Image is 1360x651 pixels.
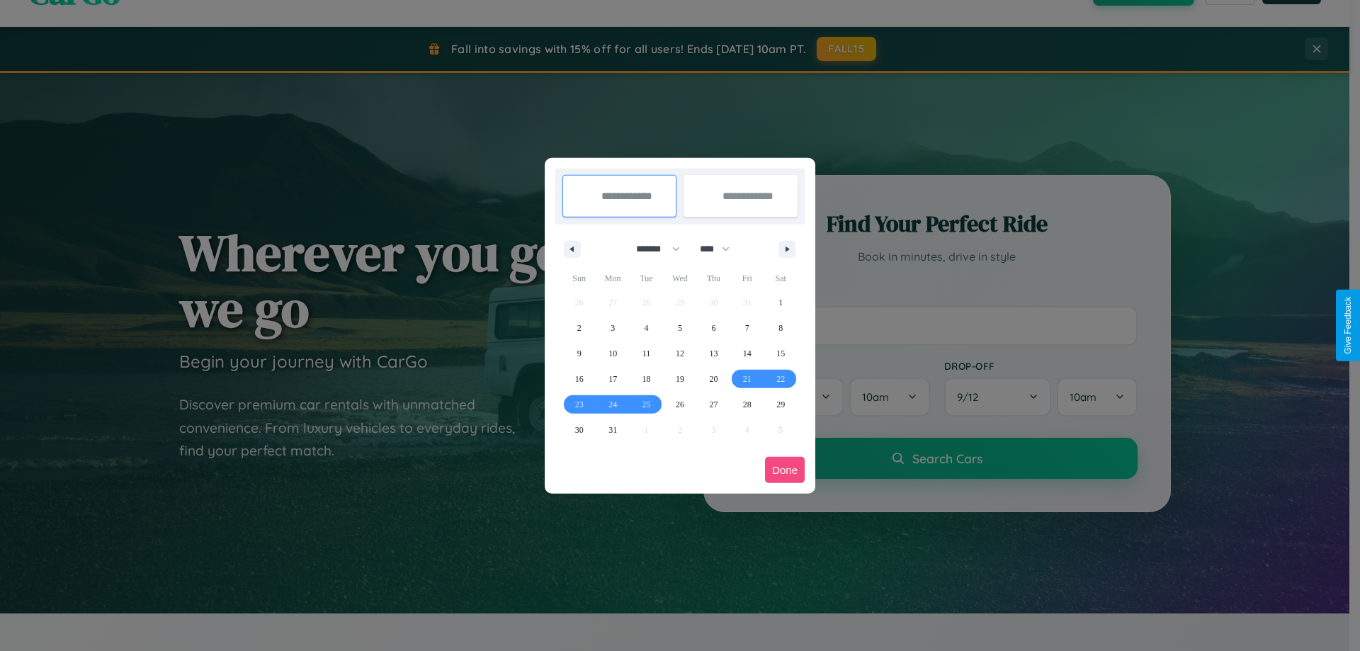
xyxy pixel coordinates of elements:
[562,366,596,392] button: 16
[577,341,582,366] span: 9
[730,341,764,366] button: 14
[642,392,651,417] span: 25
[596,417,629,443] button: 31
[608,417,617,443] span: 31
[596,392,629,417] button: 24
[743,392,752,417] span: 28
[697,392,730,417] button: 27
[730,267,764,290] span: Fri
[764,315,798,341] button: 8
[630,392,663,417] button: 25
[764,392,798,417] button: 29
[630,267,663,290] span: Tue
[577,315,582,341] span: 2
[642,341,651,366] span: 11
[764,366,798,392] button: 22
[730,392,764,417] button: 28
[709,366,718,392] span: 20
[596,315,629,341] button: 3
[562,392,596,417] button: 23
[608,341,617,366] span: 10
[764,267,798,290] span: Sat
[745,315,749,341] span: 7
[697,267,730,290] span: Thu
[776,341,785,366] span: 15
[776,366,785,392] span: 22
[778,315,783,341] span: 8
[645,315,649,341] span: 4
[730,315,764,341] button: 7
[562,341,596,366] button: 9
[709,341,718,366] span: 13
[611,315,615,341] span: 3
[575,366,584,392] span: 16
[1343,297,1353,354] div: Give Feedback
[697,315,730,341] button: 6
[575,392,584,417] span: 23
[676,366,684,392] span: 19
[730,366,764,392] button: 21
[562,417,596,443] button: 30
[676,392,684,417] span: 26
[642,366,651,392] span: 18
[697,366,730,392] button: 20
[630,366,663,392] button: 18
[630,341,663,366] button: 11
[678,315,682,341] span: 5
[608,392,617,417] span: 24
[596,366,629,392] button: 17
[778,290,783,315] span: 1
[562,315,596,341] button: 2
[663,267,696,290] span: Wed
[676,341,684,366] span: 12
[663,315,696,341] button: 5
[596,341,629,366] button: 10
[697,341,730,366] button: 13
[765,457,805,483] button: Done
[575,417,584,443] span: 30
[776,392,785,417] span: 29
[709,392,718,417] span: 27
[663,366,696,392] button: 19
[743,366,752,392] span: 21
[596,267,629,290] span: Mon
[663,392,696,417] button: 26
[630,315,663,341] button: 4
[764,290,798,315] button: 1
[608,366,617,392] span: 17
[711,315,715,341] span: 6
[764,341,798,366] button: 15
[562,267,596,290] span: Sun
[663,341,696,366] button: 12
[743,341,752,366] span: 14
